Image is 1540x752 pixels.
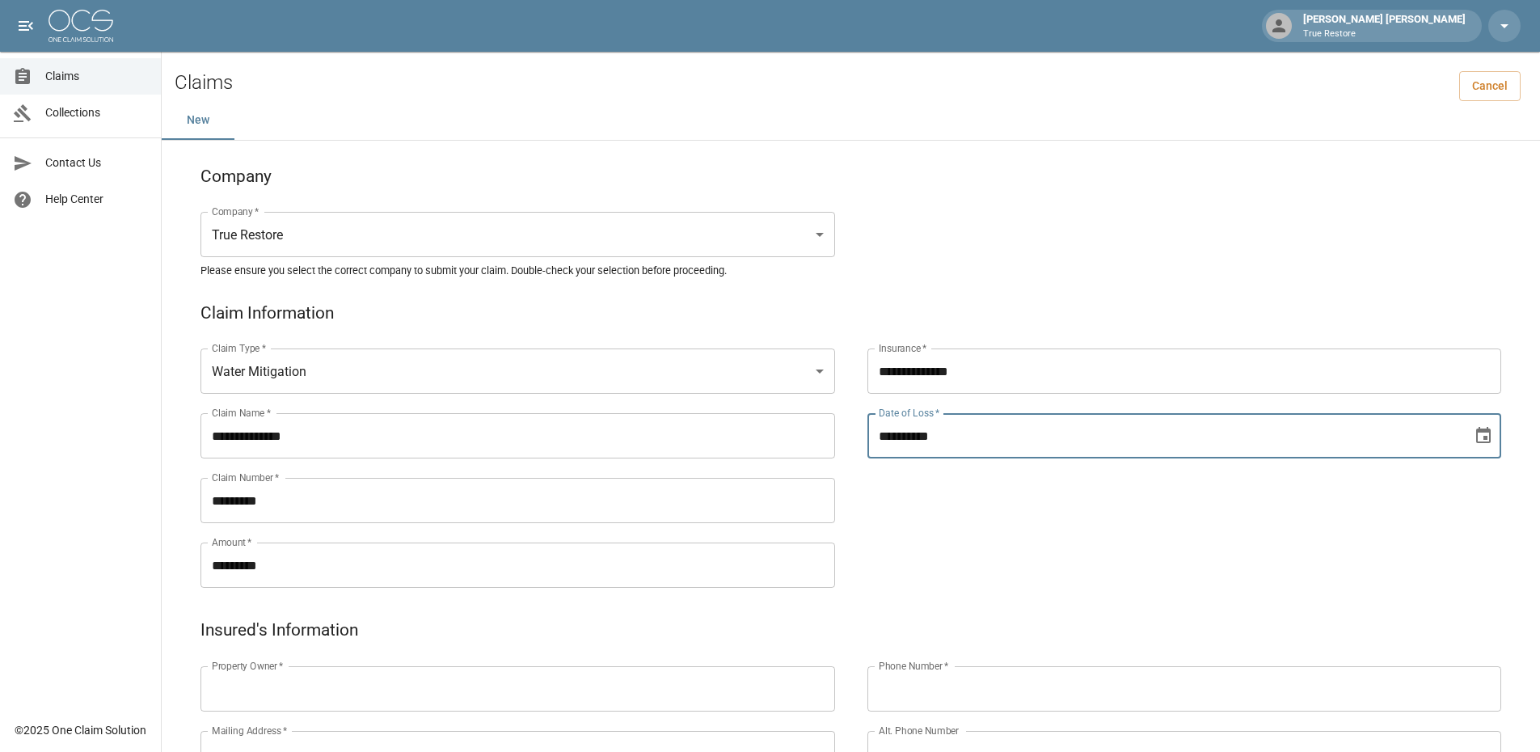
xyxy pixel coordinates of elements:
label: Date of Loss [879,406,939,420]
label: Mailing Address [212,724,287,737]
p: True Restore [1303,27,1466,41]
label: Alt. Phone Number [879,724,959,737]
a: Cancel [1459,71,1521,101]
button: open drawer [10,10,42,42]
h2: Claims [175,71,233,95]
label: Company [212,205,259,218]
label: Phone Number [879,659,948,673]
label: Amount [212,535,252,549]
label: Claim Number [212,471,279,484]
label: Claim Name [212,406,271,420]
label: Claim Type [212,341,266,355]
div: True Restore [200,212,835,257]
div: Water Mitigation [200,349,835,394]
span: Claims [45,68,148,85]
span: Help Center [45,191,148,208]
div: © 2025 One Claim Solution [15,722,146,738]
span: Collections [45,104,148,121]
h5: Please ensure you select the correct company to submit your claim. Double-check your selection be... [200,264,1501,277]
span: Contact Us [45,154,148,171]
div: dynamic tabs [162,101,1540,140]
button: New [162,101,234,140]
label: Property Owner [212,659,284,673]
button: Choose date, selected date is Oct 1, 2025 [1467,420,1500,452]
label: Insurance [879,341,926,355]
div: [PERSON_NAME] [PERSON_NAME] [1297,11,1472,40]
img: ocs-logo-white-transparent.png [49,10,113,42]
